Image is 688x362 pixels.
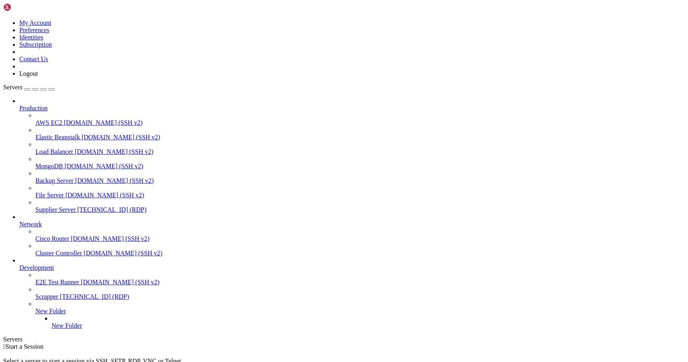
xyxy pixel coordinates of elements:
a: Logout [19,70,38,77]
a: Contact Us [19,56,48,62]
a: Supplier Server [TECHNICAL_ID] (RDP) [35,206,685,213]
a: MongoDB [DOMAIN_NAME] (SSH v2) [35,163,685,170]
span: Production [19,105,47,112]
span: [DOMAIN_NAME] (SSH v2) [75,177,154,184]
a: Servers [3,84,55,91]
li: Backup Server [DOMAIN_NAME] (SSH v2) [35,170,685,184]
a: Preferences [19,27,49,33]
li: MongoDB [DOMAIN_NAME] (SSH v2) [35,155,685,170]
span: AWS EC2 [35,119,62,126]
li: Development [19,257,685,329]
span:  [3,343,6,350]
a: Load Balancer [DOMAIN_NAME] (SSH v2) [35,148,685,155]
span: Cluster Controller [35,250,82,257]
span: E2E Test Runner [35,279,79,285]
span: MongoDB [35,163,63,170]
a: Cluster Controller [DOMAIN_NAME] (SSH v2) [35,250,685,257]
a: File Server [DOMAIN_NAME] (SSH v2) [35,192,685,199]
span: Cisco Router [35,235,69,242]
span: Network [19,221,42,228]
span: [DOMAIN_NAME] (SSH v2) [75,148,154,155]
span: [DOMAIN_NAME] (SSH v2) [81,279,160,285]
li: Elastic Beanstalk [DOMAIN_NAME] (SSH v2) [35,126,685,141]
a: Development [19,264,685,271]
span: Load Balancer [35,148,73,155]
span: [DOMAIN_NAME] (SSH v2) [71,235,150,242]
span: Development [19,264,54,271]
li: New Folder [51,315,685,329]
span: File Server [35,192,64,199]
span: Backup Server [35,177,74,184]
span: Servers [3,84,23,91]
span: [TECHNICAL_ID] (RDP) [60,293,129,300]
a: E2E Test Runner [DOMAIN_NAME] (SSH v2) [35,279,685,286]
span: [DOMAIN_NAME] (SSH v2) [64,163,143,170]
li: Load Balancer [DOMAIN_NAME] (SSH v2) [35,141,685,155]
a: Production [19,105,685,112]
span: [DOMAIN_NAME] (SSH v2) [64,119,143,126]
li: Network [19,213,685,257]
a: Network [19,221,685,228]
span: [DOMAIN_NAME] (SSH v2) [82,134,161,141]
a: New Folder [51,322,685,329]
a: Scrapper [TECHNICAL_ID] (RDP) [35,293,685,300]
li: Cisco Router [DOMAIN_NAME] (SSH v2) [35,228,685,242]
li: Production [19,97,685,213]
li: E2E Test Runner [DOMAIN_NAME] (SSH v2) [35,271,685,286]
img: Shellngn [3,3,49,11]
li: New Folder [35,300,685,329]
span: [TECHNICAL_ID] (RDP) [77,206,146,213]
span: Elastic Beanstalk [35,134,80,141]
span: [DOMAIN_NAME] (SSH v2) [66,192,144,199]
a: Cisco Router [DOMAIN_NAME] (SSH v2) [35,235,685,242]
span: New Folder [51,322,82,329]
li: Scrapper [TECHNICAL_ID] (RDP) [35,286,685,300]
a: Backup Server [DOMAIN_NAME] (SSH v2) [35,177,685,184]
a: New Folder [35,308,685,315]
span: New Folder [35,308,66,314]
a: Identities [19,34,43,41]
span: [DOMAIN_NAME] (SSH v2) [84,250,163,257]
li: File Server [DOMAIN_NAME] (SSH v2) [35,184,685,199]
a: Elastic Beanstalk [DOMAIN_NAME] (SSH v2) [35,134,685,141]
span: Start a Session [6,343,43,350]
li: Supplier Server [TECHNICAL_ID] (RDP) [35,199,685,213]
a: My Account [19,19,51,26]
a: Subscription [19,41,52,48]
div: Servers [3,336,685,343]
li: AWS EC2 [DOMAIN_NAME] (SSH v2) [35,112,685,126]
a: AWS EC2 [DOMAIN_NAME] (SSH v2) [35,119,685,126]
span: Supplier Server [35,206,76,213]
li: Cluster Controller [DOMAIN_NAME] (SSH v2) [35,242,685,257]
span: Scrapper [35,293,58,300]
